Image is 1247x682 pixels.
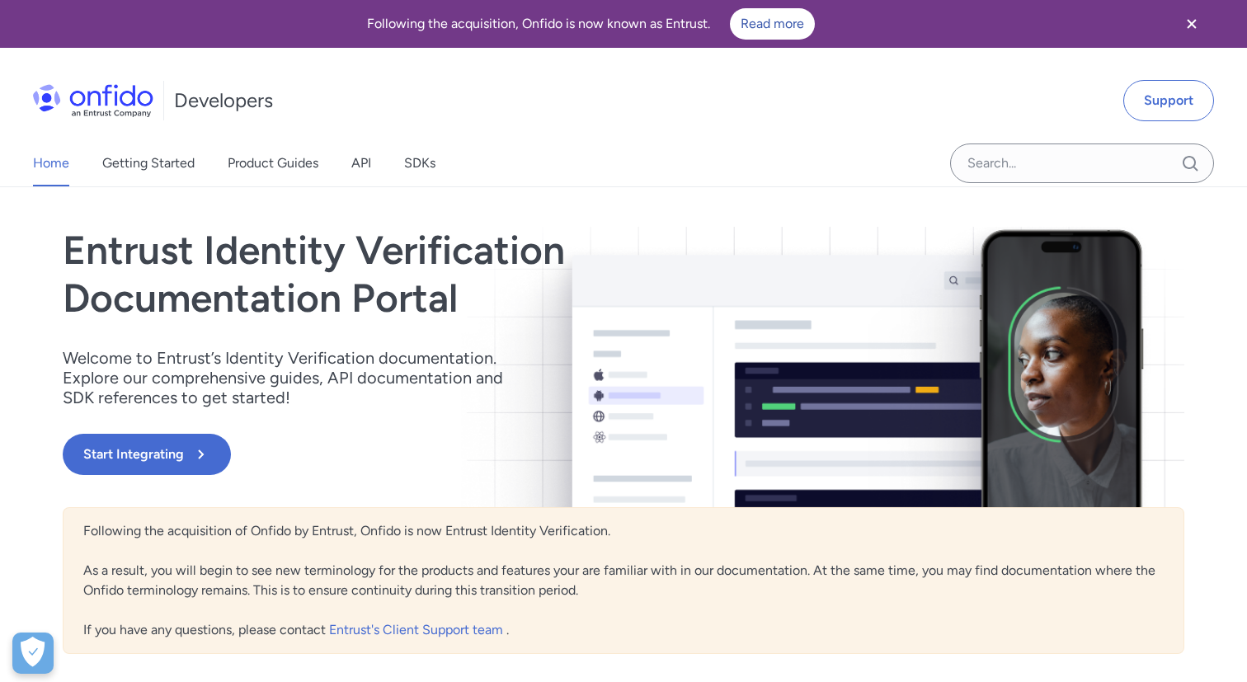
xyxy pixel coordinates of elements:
[12,633,54,674] button: Open Preferences
[63,434,231,475] button: Start Integrating
[228,140,318,186] a: Product Guides
[63,348,525,407] p: Welcome to Entrust’s Identity Verification documentation. Explore our comprehensive guides, API d...
[102,140,195,186] a: Getting Started
[63,227,848,322] h1: Entrust Identity Verification Documentation Portal
[730,8,815,40] a: Read more
[63,434,848,475] a: Start Integrating
[63,507,1184,654] div: Following the acquisition of Onfido by Entrust, Onfido is now Entrust Identity Verification. As a...
[1123,80,1214,121] a: Support
[33,84,153,117] img: Onfido Logo
[174,87,273,114] h1: Developers
[329,622,506,637] a: Entrust's Client Support team
[33,140,69,186] a: Home
[950,143,1214,183] input: Onfido search input field
[351,140,371,186] a: API
[20,8,1161,40] div: Following the acquisition, Onfido is now known as Entrust.
[1161,3,1222,45] button: Close banner
[404,140,435,186] a: SDKs
[12,633,54,674] div: Cookie Preferences
[1182,14,1202,34] svg: Close banner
